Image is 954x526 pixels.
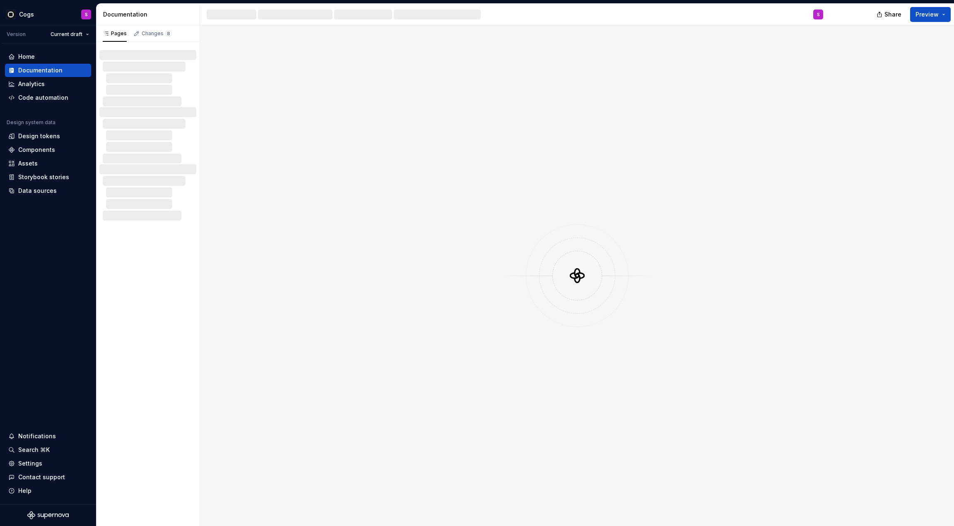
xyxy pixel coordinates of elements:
[18,173,69,181] div: Storybook stories
[18,146,55,154] div: Components
[5,91,91,104] a: Code automation
[7,31,26,38] div: Version
[5,443,91,456] button: Search ⌘K
[18,487,31,495] div: Help
[915,10,939,19] span: Preview
[165,30,172,37] span: 8
[5,171,91,184] a: Storybook stories
[910,7,951,22] button: Preview
[5,50,91,63] a: Home
[817,11,820,18] div: S
[872,7,907,22] button: Share
[5,471,91,484] button: Contact support
[18,80,45,88] div: Analytics
[47,29,93,40] button: Current draft
[18,132,60,140] div: Design tokens
[5,143,91,156] a: Components
[18,473,65,481] div: Contact support
[5,484,91,497] button: Help
[18,159,38,168] div: Assets
[18,53,35,61] div: Home
[51,31,82,38] span: Current draft
[18,432,56,440] div: Notifications
[5,157,91,170] a: Assets
[27,511,69,519] svg: Supernova Logo
[5,184,91,197] a: Data sources
[5,130,91,143] a: Design tokens
[6,10,16,19] img: 293001da-8814-4710-858c-a22b548e5d5c.png
[103,30,127,37] div: Pages
[5,430,91,443] button: Notifications
[884,10,901,19] span: Share
[18,66,63,74] div: Documentation
[18,459,42,468] div: Settings
[19,10,34,19] div: Cogs
[18,446,50,454] div: Search ⌘K
[5,457,91,470] a: Settings
[18,187,57,195] div: Data sources
[2,5,94,23] button: CogsS
[103,10,196,19] div: Documentation
[7,119,55,126] div: Design system data
[142,30,172,37] div: Changes
[85,11,88,18] div: S
[5,64,91,77] a: Documentation
[18,94,68,102] div: Code automation
[5,77,91,91] a: Analytics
